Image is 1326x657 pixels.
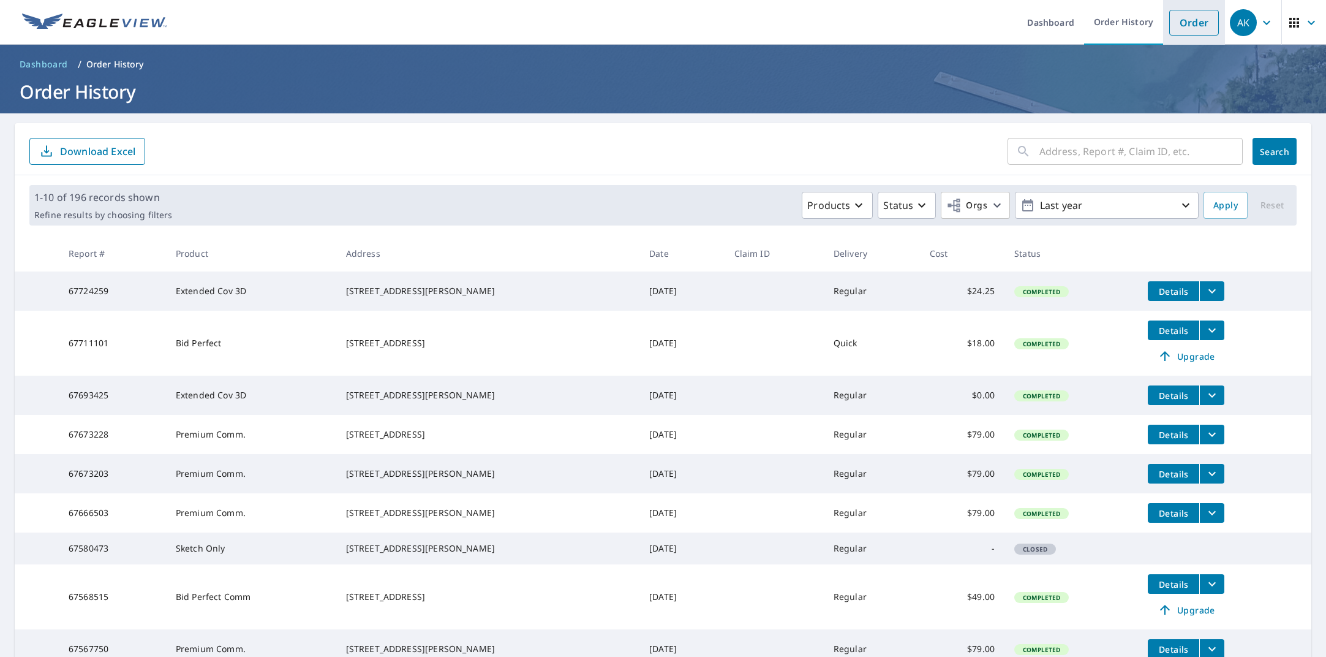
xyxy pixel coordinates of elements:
[802,192,873,219] button: Products
[1148,574,1199,594] button: detailsBtn-67568515
[920,415,1004,454] td: $79.00
[824,564,920,629] td: Regular
[1148,346,1224,366] a: Upgrade
[1039,134,1243,169] input: Address, Report #, Claim ID, etc.
[1015,545,1055,553] span: Closed
[1035,195,1178,216] p: Last year
[920,493,1004,533] td: $79.00
[1148,385,1199,405] button: detailsBtn-67693425
[824,311,920,376] td: Quick
[639,235,724,272] th: Date
[824,493,920,533] td: Regular
[878,192,936,219] button: Status
[346,643,630,655] div: [STREET_ADDRESS][PERSON_NAME]
[166,272,336,311] td: Extended Cov 3D
[346,507,630,519] div: [STREET_ADDRESS][PERSON_NAME]
[1230,9,1257,36] div: AK
[1015,645,1068,654] span: Completed
[166,493,336,533] td: Premium Comm.
[1155,507,1192,519] span: Details
[1015,192,1199,219] button: Last year
[639,272,724,311] td: [DATE]
[86,58,144,70] p: Order History
[824,454,920,493] td: Regular
[59,235,166,272] th: Report #
[60,145,135,158] p: Download Excel
[1015,593,1068,602] span: Completed
[1015,470,1068,479] span: Completed
[824,415,920,454] td: Regular
[346,542,630,555] div: [STREET_ADDRESS][PERSON_NAME]
[1015,509,1068,518] span: Completed
[1199,503,1224,523] button: filesDropdownBtn-67666503
[1148,321,1199,340] button: detailsBtn-67711101
[59,533,166,564] td: 67580473
[346,428,630,441] div: [STREET_ADDRESS]
[1155,286,1192,297] span: Details
[59,415,166,454] td: 67673228
[639,533,724,564] td: [DATE]
[1155,579,1192,590] span: Details
[166,311,336,376] td: Bid Perfect
[1253,138,1297,165] button: Search
[15,79,1311,104] h1: Order History
[639,564,724,629] td: [DATE]
[1004,235,1138,272] th: Status
[1213,198,1238,213] span: Apply
[920,272,1004,311] td: $24.25
[824,272,920,311] td: Regular
[15,55,1311,74] nav: breadcrumb
[22,13,167,32] img: EV Logo
[920,376,1004,415] td: $0.00
[1155,468,1192,480] span: Details
[1155,429,1192,441] span: Details
[1262,146,1287,158] span: Search
[920,564,1004,629] td: $49.00
[1015,340,1068,348] span: Completed
[1199,425,1224,444] button: filesDropdownBtn-67673228
[59,272,166,311] td: 67724259
[639,415,724,454] td: [DATE]
[346,389,630,401] div: [STREET_ADDRESS][PERSON_NAME]
[920,235,1004,272] th: Cost
[346,337,630,349] div: [STREET_ADDRESS]
[166,376,336,415] td: Extended Cov 3D
[59,454,166,493] td: 67673203
[346,468,630,480] div: [STREET_ADDRESS][PERSON_NAME]
[920,533,1004,564] td: -
[166,533,336,564] td: Sketch Only
[1155,349,1217,363] span: Upgrade
[59,376,166,415] td: 67693425
[1199,574,1224,594] button: filesDropdownBtn-67568515
[78,57,81,72] li: /
[166,415,336,454] td: Premium Comm.
[59,493,166,533] td: 67666503
[1199,385,1224,405] button: filesDropdownBtn-67693425
[639,493,724,533] td: [DATE]
[34,190,172,205] p: 1-10 of 196 records shown
[1155,390,1192,401] span: Details
[639,311,724,376] td: [DATE]
[1148,503,1199,523] button: detailsBtn-67666503
[166,454,336,493] td: Premium Comm.
[1015,287,1068,296] span: Completed
[346,285,630,297] div: [STREET_ADDRESS][PERSON_NAME]
[1204,192,1248,219] button: Apply
[1199,281,1224,301] button: filesDropdownBtn-67724259
[15,55,73,74] a: Dashboard
[824,376,920,415] td: Regular
[1199,464,1224,484] button: filesDropdownBtn-67673203
[824,533,920,564] td: Regular
[20,58,68,70] span: Dashboard
[807,198,850,213] p: Products
[1169,10,1219,36] a: Order
[920,311,1004,376] td: $18.00
[1015,392,1068,400] span: Completed
[1148,281,1199,301] button: detailsBtn-67724259
[883,198,913,213] p: Status
[1155,644,1192,655] span: Details
[725,235,824,272] th: Claim ID
[1155,325,1192,336] span: Details
[166,564,336,629] td: Bid Perfect Comm
[29,138,145,165] button: Download Excel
